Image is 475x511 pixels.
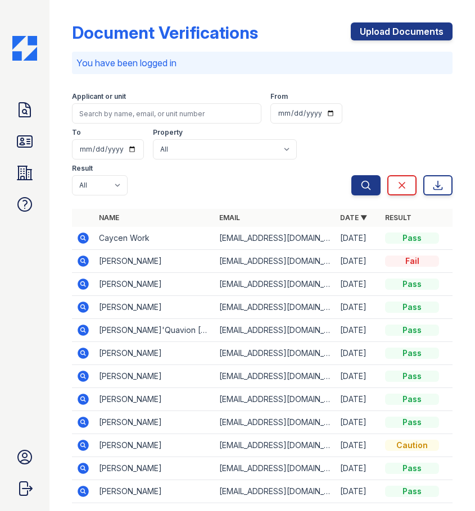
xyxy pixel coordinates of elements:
[336,342,381,365] td: [DATE]
[153,128,183,137] label: Property
[215,457,336,480] td: [EMAIL_ADDRESS][DOMAIN_NAME]
[385,325,439,336] div: Pass
[385,232,439,244] div: Pass
[215,273,336,296] td: [EMAIL_ADDRESS][DOMAIN_NAME]
[94,388,215,411] td: [PERSON_NAME]
[94,365,215,388] td: [PERSON_NAME]
[215,250,336,273] td: [EMAIL_ADDRESS][DOMAIN_NAME]
[340,213,367,222] a: Date ▼
[72,92,126,101] label: Applicant or unit
[72,22,258,43] div: Document Verifications
[215,480,336,503] td: [EMAIL_ADDRESS][DOMAIN_NAME]
[385,440,439,451] div: Caution
[215,296,336,319] td: [EMAIL_ADDRESS][DOMAIN_NAME]
[336,411,381,434] td: [DATE]
[336,273,381,296] td: [DATE]
[94,227,215,250] td: Caycen Work
[94,434,215,457] td: [PERSON_NAME]
[12,36,37,61] img: CE_Icon_Blue-c292c112584629df590d857e76928e9f676e5b41ef8f769ba2f05ee15b207248.png
[385,348,439,359] div: Pass
[215,319,336,342] td: [EMAIL_ADDRESS][DOMAIN_NAME]
[336,480,381,503] td: [DATE]
[385,255,439,267] div: Fail
[336,319,381,342] td: [DATE]
[215,434,336,457] td: [EMAIL_ADDRESS][DOMAIN_NAME]
[385,371,439,382] div: Pass
[385,279,439,290] div: Pass
[219,213,240,222] a: Email
[94,273,215,296] td: [PERSON_NAME]
[336,365,381,388] td: [DATE]
[428,466,464,500] iframe: chat widget
[336,388,381,411] td: [DATE]
[94,411,215,434] td: [PERSON_NAME]
[336,457,381,480] td: [DATE]
[351,22,453,40] a: Upload Documents
[72,164,93,173] label: Result
[99,213,119,222] a: Name
[385,463,439,474] div: Pass
[72,128,81,137] label: To
[94,319,215,342] td: [PERSON_NAME]'Quavion [PERSON_NAME]
[215,365,336,388] td: [EMAIL_ADDRESS][DOMAIN_NAME]
[336,434,381,457] td: [DATE]
[76,56,449,70] p: You have been logged in
[215,342,336,365] td: [EMAIL_ADDRESS][DOMAIN_NAME]
[94,342,215,365] td: [PERSON_NAME]
[215,411,336,434] td: [EMAIL_ADDRESS][DOMAIN_NAME]
[215,388,336,411] td: [EMAIL_ADDRESS][DOMAIN_NAME]
[94,296,215,319] td: [PERSON_NAME]
[336,227,381,250] td: [DATE]
[270,92,288,101] label: From
[94,250,215,273] td: [PERSON_NAME]
[336,296,381,319] td: [DATE]
[385,417,439,428] div: Pass
[94,457,215,480] td: [PERSON_NAME]
[385,213,411,222] a: Result
[385,486,439,497] div: Pass
[94,480,215,503] td: [PERSON_NAME]
[385,394,439,405] div: Pass
[215,227,336,250] td: [EMAIL_ADDRESS][DOMAIN_NAME]
[72,103,262,124] input: Search by name, email, or unit number
[385,302,439,313] div: Pass
[336,250,381,273] td: [DATE]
